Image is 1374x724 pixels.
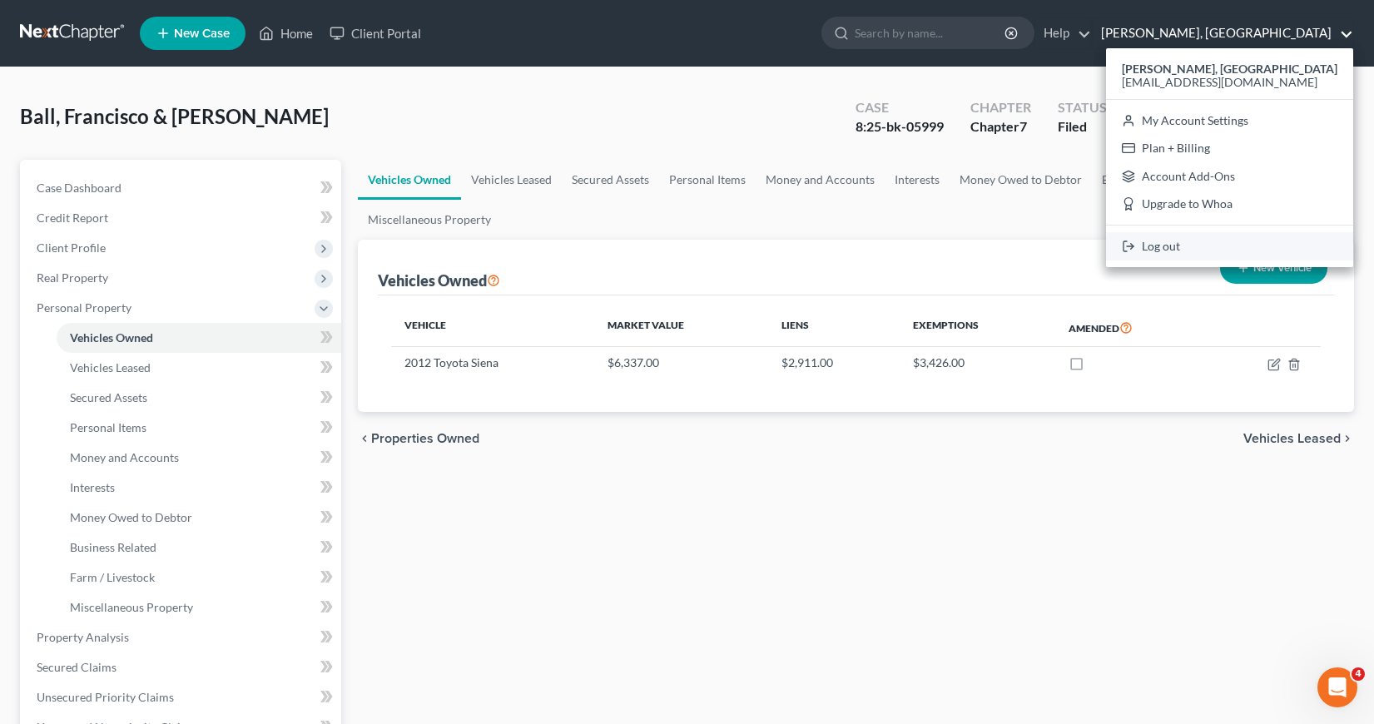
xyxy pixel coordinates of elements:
[358,200,501,240] a: Miscellaneous Property
[855,17,1007,48] input: Search by name...
[900,347,1055,379] td: $3,426.00
[1106,134,1353,162] a: Plan + Billing
[37,690,174,704] span: Unsecured Priority Claims
[768,347,900,379] td: $2,911.00
[70,420,146,434] span: Personal Items
[461,160,562,200] a: Vehicles Leased
[1317,667,1357,707] iframe: Intercom live chat
[594,347,768,379] td: $6,337.00
[57,353,341,383] a: Vehicles Leased
[950,160,1092,200] a: Money Owed to Debtor
[970,117,1031,136] div: Chapter
[856,117,944,136] div: 8:25-bk-05999
[70,390,147,404] span: Secured Assets
[371,432,479,445] span: Properties Owned
[20,104,329,128] span: Ball, Francisco & [PERSON_NAME]
[57,323,341,353] a: Vehicles Owned
[1243,432,1341,445] span: Vehicles Leased
[1243,432,1354,445] button: Vehicles Leased chevron_right
[250,18,321,48] a: Home
[70,600,193,614] span: Miscellaneous Property
[1058,117,1107,136] div: Filed
[1092,160,1198,200] a: Business Related
[1106,107,1353,135] a: My Account Settings
[768,309,900,347] th: Liens
[23,652,341,682] a: Secured Claims
[57,563,341,593] a: Farm / Livestock
[1093,18,1353,48] a: [PERSON_NAME], [GEOGRAPHIC_DATA]
[70,540,156,554] span: Business Related
[1055,309,1208,347] th: Amended
[57,533,341,563] a: Business Related
[1106,232,1353,260] a: Log out
[321,18,429,48] a: Client Portal
[1220,253,1327,284] button: New Vehicle
[37,241,106,255] span: Client Profile
[57,383,341,413] a: Secured Assets
[57,413,341,443] a: Personal Items
[1122,62,1337,76] strong: [PERSON_NAME], [GEOGRAPHIC_DATA]
[1035,18,1091,48] a: Help
[57,593,341,622] a: Miscellaneous Property
[1019,118,1027,134] span: 7
[70,510,192,524] span: Money Owed to Debtor
[562,160,659,200] a: Secured Assets
[885,160,950,200] a: Interests
[358,432,371,445] i: chevron_left
[1122,75,1317,89] span: [EMAIL_ADDRESS][DOMAIN_NAME]
[57,443,341,473] a: Money and Accounts
[970,98,1031,117] div: Chapter
[358,432,479,445] button: chevron_left Properties Owned
[37,270,108,285] span: Real Property
[57,503,341,533] a: Money Owed to Debtor
[358,160,461,200] a: Vehicles Owned
[70,450,179,464] span: Money and Accounts
[37,181,122,195] span: Case Dashboard
[391,309,594,347] th: Vehicle
[1106,162,1353,191] a: Account Add-Ons
[1058,98,1107,117] div: Status
[756,160,885,200] a: Money and Accounts
[1341,432,1354,445] i: chevron_right
[391,347,594,379] td: 2012 Toyota Siena
[594,309,768,347] th: Market Value
[70,480,115,494] span: Interests
[37,300,131,315] span: Personal Property
[70,360,151,374] span: Vehicles Leased
[1352,667,1365,681] span: 4
[174,27,230,40] span: New Case
[378,270,500,290] div: Vehicles Owned
[57,473,341,503] a: Interests
[70,570,155,584] span: Farm / Livestock
[23,203,341,233] a: Credit Report
[37,660,117,674] span: Secured Claims
[37,630,129,644] span: Property Analysis
[23,622,341,652] a: Property Analysis
[1106,191,1353,219] a: Upgrade to Whoa
[37,211,108,225] span: Credit Report
[70,330,153,345] span: Vehicles Owned
[23,682,341,712] a: Unsecured Priority Claims
[1106,48,1353,267] div: [PERSON_NAME], [GEOGRAPHIC_DATA]
[23,173,341,203] a: Case Dashboard
[900,309,1055,347] th: Exemptions
[659,160,756,200] a: Personal Items
[856,98,944,117] div: Case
